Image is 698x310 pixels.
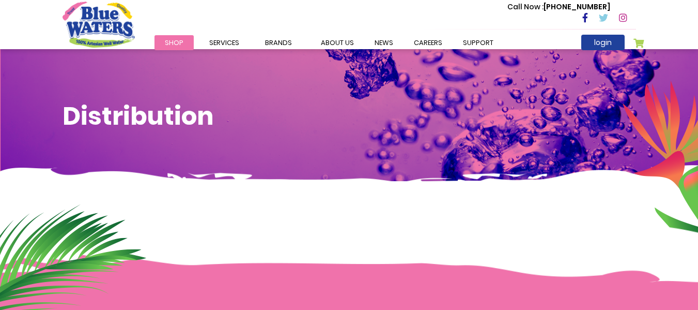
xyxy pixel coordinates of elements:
a: login [581,35,625,50]
a: store logo [63,2,135,47]
a: Shop [154,35,194,50]
p: [PHONE_NUMBER] [507,2,610,12]
h1: Distribution [63,101,636,131]
a: about us [311,35,364,50]
a: careers [404,35,453,50]
span: Call Now : [507,2,544,12]
span: Services [209,38,239,48]
a: Brands [255,35,302,50]
span: Shop [165,38,183,48]
a: support [453,35,504,50]
a: Services [199,35,250,50]
a: News [364,35,404,50]
span: Brands [265,38,292,48]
